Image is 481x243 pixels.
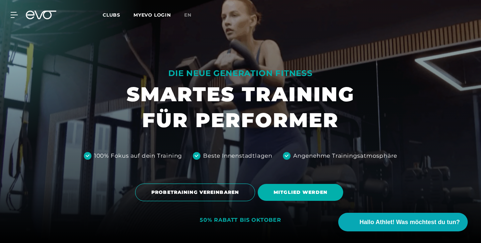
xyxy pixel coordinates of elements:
[103,12,120,18] span: Clubs
[200,217,281,224] div: 50% RABATT BIS OKTOBER
[127,68,354,79] div: DIE NEUE GENERATION FITNESS
[134,12,171,18] a: MYEVO LOGIN
[338,213,468,231] button: Hallo Athlet! Was möchtest du tun?
[293,152,397,160] div: Angenehme Trainingsatmosphäre
[103,12,134,18] a: Clubs
[184,12,191,18] span: en
[151,189,239,196] span: PROBETRAINING VEREINBAREN
[135,179,258,206] a: PROBETRAINING VEREINBAREN
[274,189,327,196] span: MITGLIED WERDEN
[258,179,346,206] a: MITGLIED WERDEN
[184,11,199,19] a: en
[127,81,354,133] h1: SMARTES TRAINING FÜR PERFORMER
[94,152,182,160] div: 100% Fokus auf dein Training
[359,218,460,227] span: Hallo Athlet! Was möchtest du tun?
[203,152,272,160] div: Beste Innenstadtlagen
